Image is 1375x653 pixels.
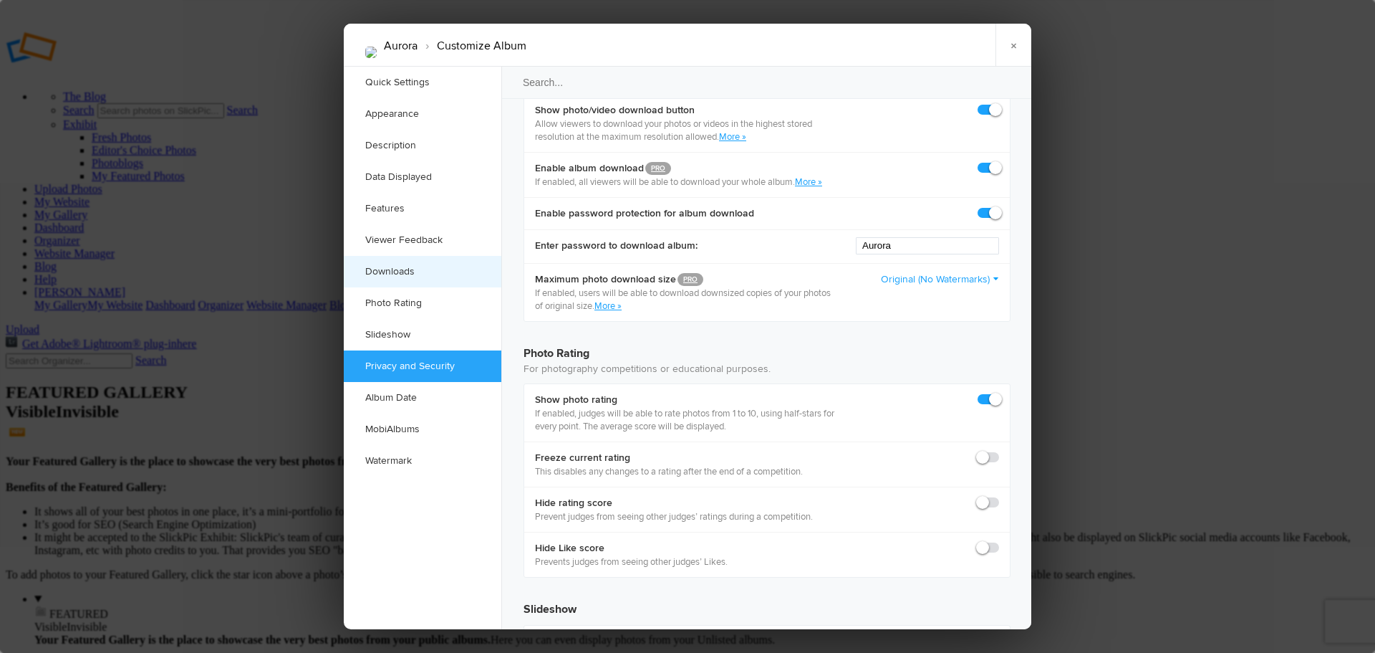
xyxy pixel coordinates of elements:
a: More » [795,176,822,188]
a: PRO [645,162,671,175]
a: Watermark [344,445,501,477]
b: Hide Like score [535,541,728,556]
p: Prevents judges from seeing other judges’ Likes. [535,556,728,568]
p: For photography competitions or educational purposes. [524,362,1010,376]
a: × [995,24,1031,67]
p: Allow viewers to download your photos or videos in the highest stored resolution at the maximum r... [535,118,836,143]
b: Hide rating score [535,496,813,510]
li: Customize Album [418,34,526,58]
a: Album Date [344,382,501,414]
a: Appearance [344,98,501,130]
a: Privacy and Security [344,351,501,382]
b: Enable album download [535,161,822,176]
a: MobiAlbums [344,414,501,445]
b: Show photo/video download button [535,103,836,118]
a: Features [344,193,501,224]
a: Quick Settings [344,67,501,98]
input: Search... [501,66,1033,99]
a: PRO [677,273,703,286]
p: If enabled, all viewers will be able to download your whole album. [535,176,822,189]
a: More » [719,131,746,143]
h3: Photo Rating [524,333,1010,362]
a: More » [594,300,622,312]
b: Maximum photo download size [535,272,836,287]
a: Slideshow [344,319,501,351]
a: Original (No Watermarks) [881,272,999,287]
p: This disables any changes to a rating after the end of a competition. [535,465,803,478]
a: Viewer Feedback [344,224,501,256]
a: Photo Rating [344,287,501,319]
b: Enter password to download album: [535,239,698,253]
li: Aurora [384,34,418,58]
b: Show photo rating [535,393,836,407]
b: Freeze current rating [535,451,803,465]
a: Downloads [344,256,501,287]
p: Prevent judges from seeing other judges’ ratings during a competition. [535,510,813,523]
h3: Slideshow [524,589,1010,618]
img: PXL_20250702_181511102.MP.jpg [365,47,377,58]
a: Description [344,130,501,161]
a: Data Displayed [344,161,501,193]
p: If enabled, users will be able to download downsized copies of your photos of original size. [535,287,836,313]
b: Enable password protection for album download [535,206,754,221]
p: If enabled, judges will be able to rate photos from 1 to 10, using half-stars for every point. Th... [535,407,836,433]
